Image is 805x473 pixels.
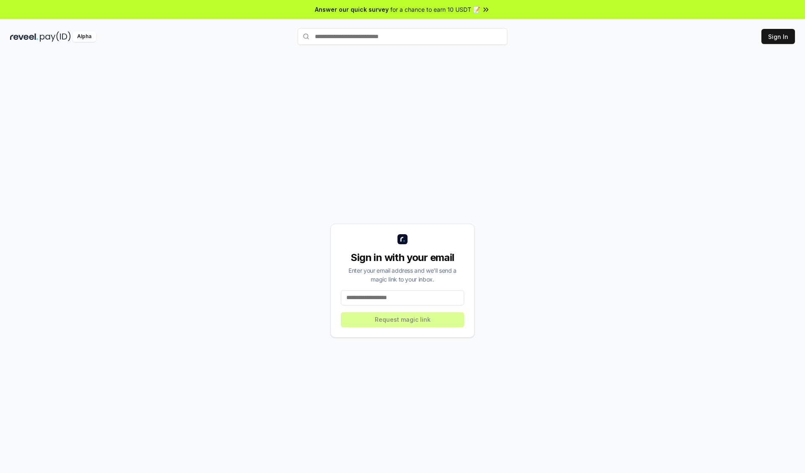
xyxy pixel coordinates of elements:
div: Sign in with your email [341,251,464,264]
img: logo_small [397,234,408,244]
button: Sign In [761,29,795,44]
span: Answer our quick survey [315,5,389,14]
div: Enter your email address and we’ll send a magic link to your inbox. [341,266,464,284]
span: for a chance to earn 10 USDT 📝 [390,5,480,14]
img: reveel_dark [10,31,38,42]
div: Alpha [73,31,96,42]
img: pay_id [40,31,71,42]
